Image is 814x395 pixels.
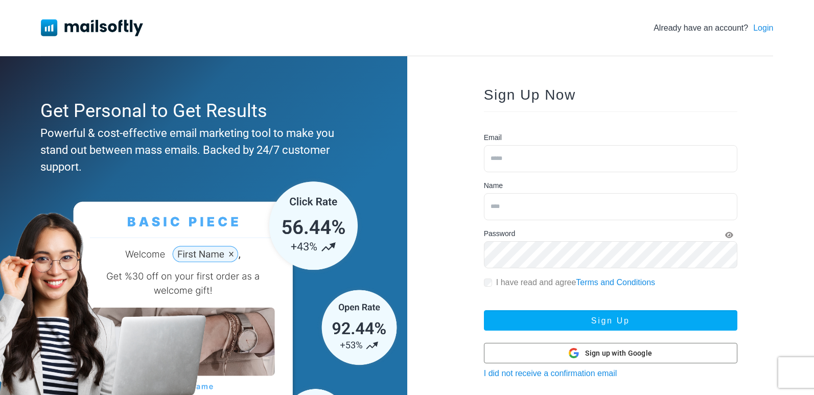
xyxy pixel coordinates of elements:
[585,348,652,359] span: Sign up with Google
[484,228,515,239] label: Password
[40,97,362,125] div: Get Personal to Get Results
[41,19,143,36] img: Mailsoftly
[40,125,362,175] div: Powerful & cost-effective email marketing tool to make you stand out between mass emails. Backed ...
[484,132,502,143] label: Email
[484,87,576,103] span: Sign Up Now
[654,22,773,34] div: Already have an account?
[753,22,773,34] a: Login
[576,278,655,287] a: Terms and Conditions
[725,231,733,239] i: Show Password
[484,310,737,331] button: Sign Up
[496,276,655,289] label: I have read and agree
[484,369,617,378] a: I did not receive a confirmation email
[484,343,737,363] button: Sign up with Google
[484,180,503,191] label: Name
